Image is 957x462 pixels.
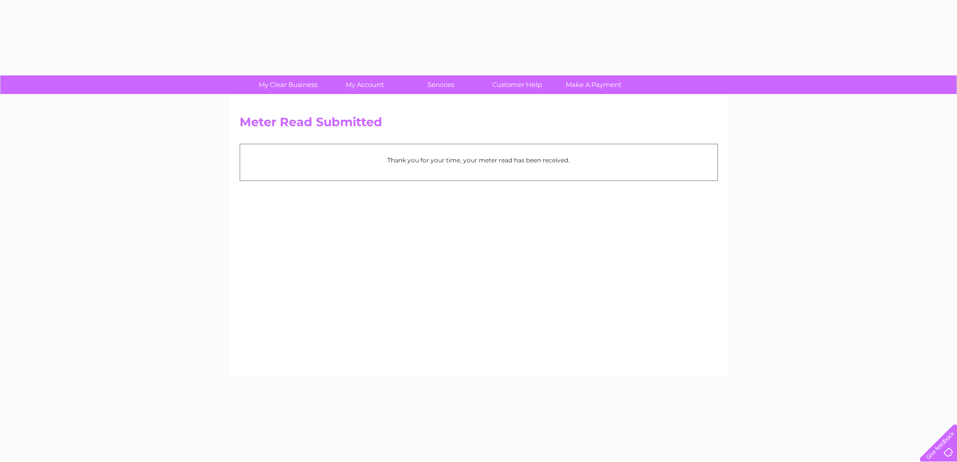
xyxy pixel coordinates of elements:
[552,75,635,94] a: Make A Payment
[240,115,718,134] h2: Meter Read Submitted
[399,75,482,94] a: Services
[245,155,712,165] p: Thank you for your time, your meter read has been received.
[476,75,559,94] a: Customer Help
[247,75,330,94] a: My Clear Business
[323,75,406,94] a: My Account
